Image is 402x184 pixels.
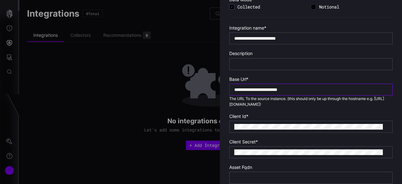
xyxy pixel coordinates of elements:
[229,25,393,31] label: Integration name *
[229,51,393,56] label: Description
[229,164,393,170] label: Asset Fqdn
[319,4,393,10] span: Notional
[229,114,393,119] label: Client Id *
[229,76,393,82] label: Base Url *
[229,139,393,145] label: Client Secret *
[229,96,384,107] span: The URL To the source instance. (this should only be up through the hostname e.g. [URL][DOMAIN_NA...
[237,4,311,10] span: Collected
